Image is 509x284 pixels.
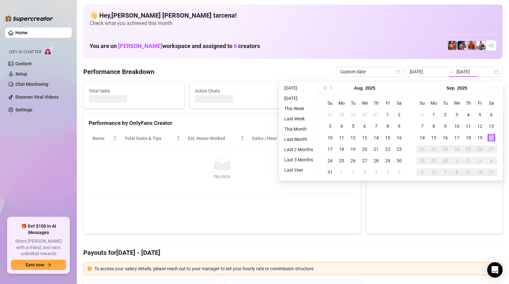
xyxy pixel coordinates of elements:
[296,132,356,145] th: Chat Conversion
[301,87,391,94] span: Messages Sent
[9,49,41,55] span: Izzy AI Chatter
[489,42,494,49] span: + 2
[118,43,162,49] span: [PERSON_NAME]
[125,135,175,142] span: Total Sales & Tips
[456,68,493,75] input: End date
[90,43,260,50] h1: You are on workspace and assigned to creators
[89,119,356,127] div: Performance by OnlyFans Creator
[396,70,400,74] span: calendar
[87,266,92,271] span: exclamation-circle
[44,46,54,56] img: AI Chatter
[252,135,287,142] span: Sales / Hour
[449,69,454,74] span: swap-right
[89,132,121,145] th: Name
[340,67,400,77] span: Custom date
[11,238,66,257] span: Share [PERSON_NAME] with a friend, and earn unlimited rewards
[11,260,66,270] button: Earn nowarrow-right
[94,265,498,272] div: To access your salary details, please reach out to your manager to set your hourly rate or commis...
[90,20,496,27] span: Check what you achieved this month
[15,82,48,87] a: Chat Monitoring
[83,248,503,257] h4: Payouts for [DATE] - [DATE]
[83,67,154,76] h4: Performance Breakdown
[15,30,28,35] a: Home
[477,41,486,50] img: JUSTIN
[15,107,32,112] a: Settings
[188,135,239,142] div: Est. Hours Worked
[467,41,476,50] img: Justin
[300,135,347,142] span: Chat Conversion
[26,262,44,267] span: Earn now
[234,43,237,49] span: 6
[248,132,296,145] th: Sales / Hour
[47,263,51,267] span: arrow-right
[15,94,59,100] a: Discover Viral Videos
[15,61,32,66] a: Content
[449,69,454,74] span: to
[448,41,457,50] img: JG
[410,68,446,75] input: Start date
[90,11,496,20] h4: 👋 Hey, [PERSON_NAME] [PERSON_NAME] tarcena !
[5,15,53,22] img: logo-BBDzfeDw.svg
[372,119,497,127] div: Sales by OnlyFans Creator
[95,173,349,180] div: No data
[121,132,184,145] th: Total Sales & Tips
[457,41,466,50] img: Axel
[487,262,503,278] div: Open Intercom Messenger
[195,87,285,94] span: Active Chats
[15,71,27,77] a: Setup
[11,223,66,236] span: 🎁 Get $100 in AI Messages
[93,135,112,142] span: Name
[89,87,179,94] span: Total Sales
